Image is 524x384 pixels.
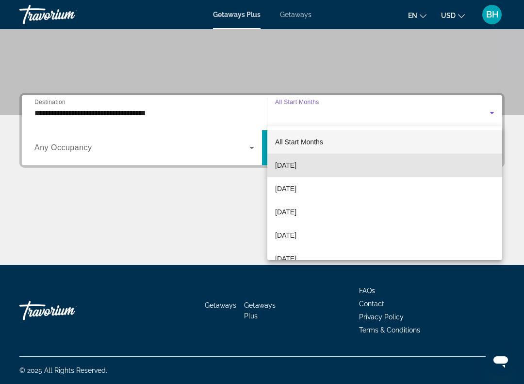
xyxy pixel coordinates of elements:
span: [DATE] [275,206,296,218]
span: [DATE] [275,159,296,171]
span: All Start Months [275,138,323,146]
span: [DATE] [275,183,296,194]
span: [DATE] [275,229,296,241]
iframe: Button to launch messaging window [485,345,516,376]
span: [DATE] [275,253,296,264]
